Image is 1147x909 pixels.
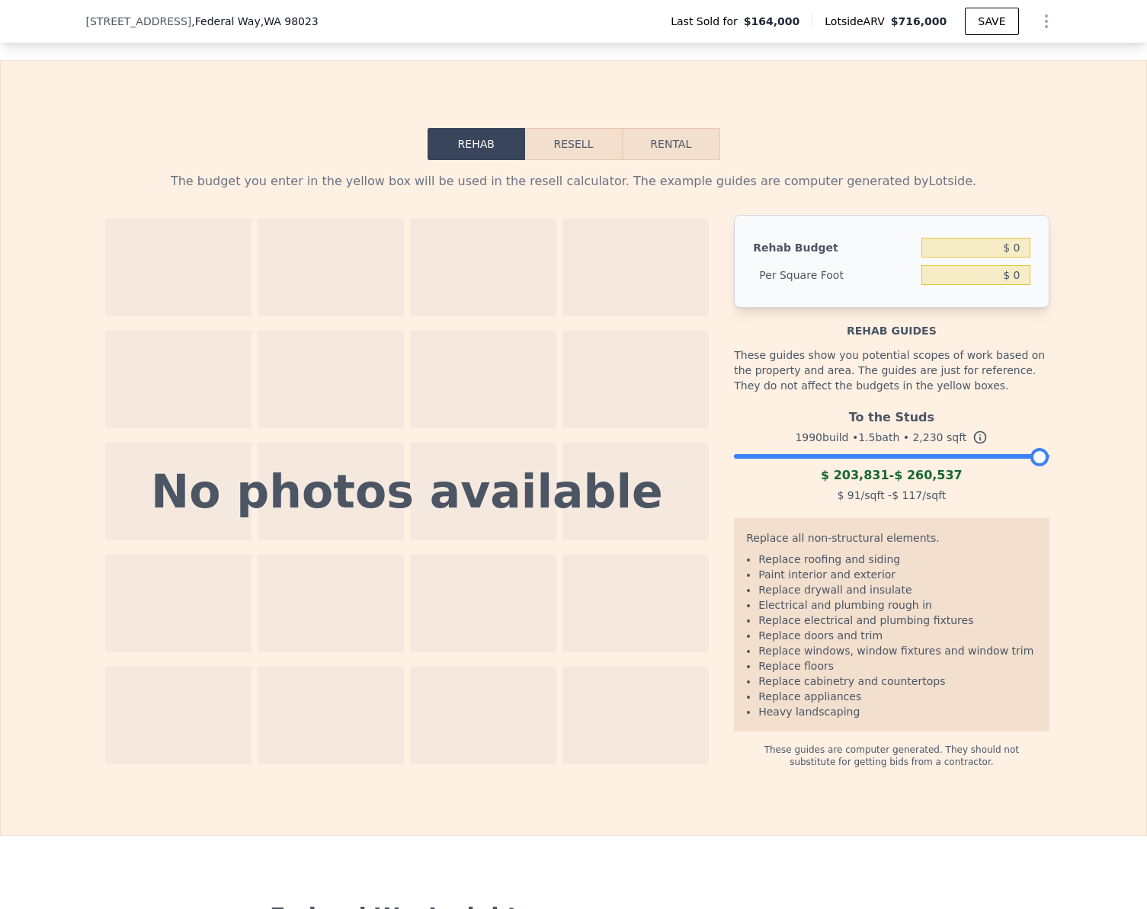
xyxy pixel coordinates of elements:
[1031,6,1062,37] button: Show Options
[758,643,1036,658] li: Replace windows, window fixtures and window trim
[912,431,943,443] span: 2,230
[191,14,318,29] span: , Federal Way
[891,15,947,27] span: $716,000
[734,402,1049,427] div: To the Studs
[734,485,1049,506] div: /sqft - /sqft
[744,14,800,29] span: $164,000
[758,628,1036,643] li: Replace doors and trim
[758,674,1036,689] li: Replace cabinetry and countertops
[758,597,1036,613] li: Electrical and plumbing rough in
[525,128,622,160] button: Resell
[758,582,1036,597] li: Replace drywall and insulate
[825,14,890,29] span: Lotside ARV
[734,338,1049,402] div: These guides show you potential scopes of work based on the property and area. The guides are jus...
[758,704,1036,719] li: Heavy landscaping
[671,14,744,29] span: Last Sold for
[753,234,915,261] div: Rehab Budget
[758,658,1036,674] li: Replace floors
[965,8,1018,35] button: SAVE
[622,128,719,160] button: Rental
[758,567,1036,582] li: Paint interior and exterior
[746,530,1036,552] div: Replace all non-structural elements.
[758,613,1036,628] li: Replace electrical and plumbing fixtures
[894,468,963,482] span: $ 260,537
[428,128,525,160] button: Rehab
[758,689,1036,704] li: Replace appliances
[753,261,915,289] div: Per Square Foot
[734,466,1049,485] div: -
[98,172,1049,190] div: The budget you enter in the yellow box will be used in the resell calculator. The example guides ...
[892,489,922,501] span: $ 117
[734,731,1049,768] div: These guides are computer generated. They should not substitute for getting bids from a contractor.
[758,552,1036,567] li: Replace roofing and siding
[821,468,889,482] span: $ 203,831
[734,427,1049,448] div: 1990 build • 1.5 bath • sqft
[837,489,860,501] span: $ 91
[261,15,319,27] span: , WA 98023
[86,14,192,29] span: [STREET_ADDRESS]
[734,308,1049,338] div: Rehab guides
[151,469,663,514] div: No photos available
